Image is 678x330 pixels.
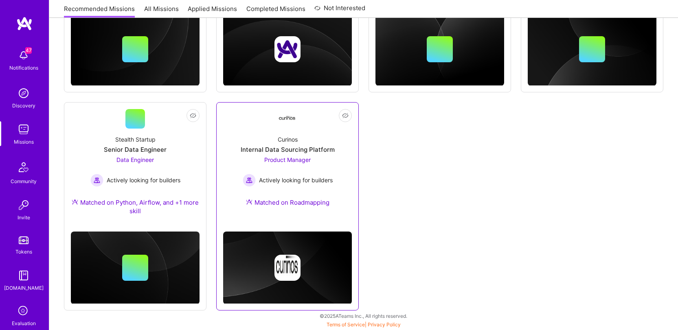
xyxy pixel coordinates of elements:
img: Ateam Purple Icon [246,199,252,205]
div: Internal Data Sourcing Platform [241,145,335,154]
img: guide book [15,267,32,284]
img: bell [15,47,32,63]
a: Terms of Service [327,321,365,328]
span: Actively looking for builders [259,176,333,184]
i: icon EyeClosed [190,112,196,119]
img: Community [14,157,33,177]
img: Actively looking for builders [90,174,103,187]
a: Not Interested [314,3,365,18]
img: teamwork [15,121,32,138]
img: cover [71,232,200,304]
a: All Missions [144,4,179,18]
div: Community [11,177,37,186]
div: Notifications [9,63,38,72]
a: Recommended Missions [64,4,135,18]
img: Invite [15,197,32,213]
div: Stealth Startup [115,135,156,144]
img: Company logo [274,255,301,281]
div: © 2025 ATeams Inc., All rights reserved. [49,306,678,326]
img: logo [16,16,33,31]
div: Senior Data Engineer [104,145,167,154]
a: Stealth StartupSenior Data EngineerData Engineer Actively looking for buildersActively looking fo... [71,109,200,225]
div: Tokens [15,247,32,256]
img: Company logo [274,36,301,62]
div: [DOMAIN_NAME] [4,284,44,292]
img: Company Logo [278,116,297,121]
i: icon EyeClosed [342,112,349,119]
div: Discovery [12,101,35,110]
div: Curinos [278,135,298,144]
img: discovery [15,85,32,101]
div: Matched on Python, Airflow, and +1 more skill [71,198,200,215]
a: Applied Missions [188,4,237,18]
img: Ateam Purple Icon [72,199,78,205]
div: Invite [18,213,30,222]
div: Evaluation [12,319,36,328]
img: Actively looking for builders [243,174,256,187]
span: Data Engineer [116,156,154,163]
span: 47 [25,47,32,54]
span: Actively looking for builders [107,176,180,184]
a: Completed Missions [246,4,305,18]
div: Matched on Roadmapping [246,198,329,207]
img: cover [223,232,352,304]
span: Product Manager [264,156,311,163]
i: icon SelectionTeam [16,304,31,319]
span: | [327,321,401,328]
div: Missions [14,138,34,146]
img: tokens [19,236,29,244]
a: Privacy Policy [368,321,401,328]
a: Company LogoCurinosInternal Data Sourcing PlatformProduct Manager Actively looking for buildersAc... [223,109,352,216]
